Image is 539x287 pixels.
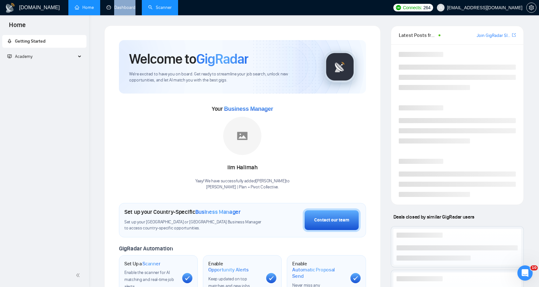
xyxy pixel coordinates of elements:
[517,265,533,281] iframe: Intercom live chat
[5,3,15,13] img: logo
[15,38,45,44] span: Getting Started
[4,20,31,34] span: Home
[208,267,249,273] span: Opportunity Alerts
[512,32,516,38] a: export
[119,245,173,252] span: GigRadar Automation
[303,208,361,232] button: Contact our team
[208,261,261,273] h1: Enable
[124,219,266,231] span: Set up your [GEOGRAPHIC_DATA] or [GEOGRAPHIC_DATA] Business Manager to access country-specific op...
[212,105,273,112] span: Your
[223,117,261,155] img: placeholder.png
[15,54,32,59] span: Academy
[439,5,443,10] span: user
[530,265,538,270] span: 10
[292,261,345,279] h1: Enable
[76,272,82,278] span: double-left
[324,51,356,83] img: gigradar-logo.png
[314,217,349,224] div: Contact our team
[526,3,536,13] button: setting
[195,162,290,173] div: Iim Halimah
[7,54,12,59] span: fund-projection-screen
[196,50,248,67] span: GigRadar
[195,178,290,190] div: Yaay! We have successfully added [PERSON_NAME] to
[292,267,345,279] span: Automatic Proposal Send
[423,4,430,11] span: 264
[2,35,86,48] li: Getting Started
[224,106,273,112] span: Business Manager
[7,54,32,59] span: Academy
[75,5,94,10] a: homeHome
[124,261,160,267] h1: Set Up a
[526,5,536,10] a: setting
[107,5,135,10] a: dashboardDashboard
[129,71,314,83] span: We're excited to have you on board. Get ready to streamline your job search, unlock new opportuni...
[396,5,401,10] img: upwork-logo.png
[7,39,12,43] span: rocket
[129,50,248,67] h1: Welcome to
[403,4,422,11] span: Connects:
[195,208,241,215] span: Business Manager
[391,211,477,222] span: Deals closed by similar GigRadar users
[195,184,290,190] p: [PERSON_NAME] | Plan + Pivot Collective .
[399,31,437,39] span: Latest Posts from the GigRadar Community
[477,32,511,39] a: Join GigRadar Slack Community
[124,208,241,215] h1: Set up your Country-Specific
[148,5,172,10] a: searchScanner
[142,261,160,267] span: Scanner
